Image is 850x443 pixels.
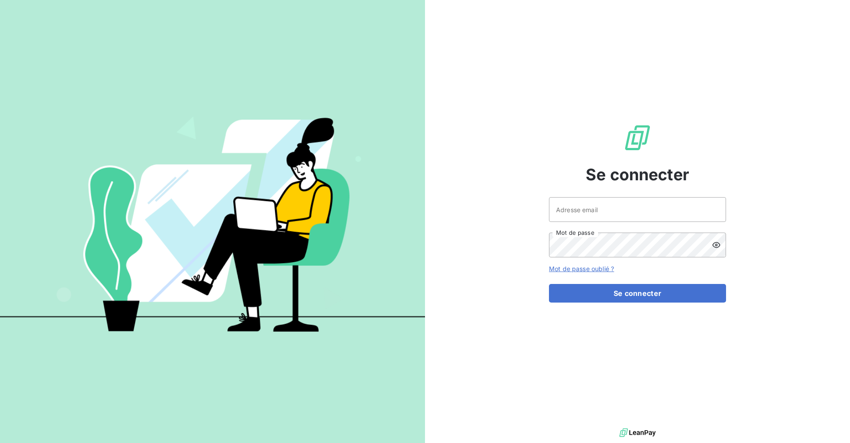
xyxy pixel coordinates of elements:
img: Logo LeanPay [623,124,652,152]
img: logo [619,426,656,439]
button: Se connecter [549,284,726,303]
a: Mot de passe oublié ? [549,265,614,272]
span: Se connecter [586,163,689,187]
input: placeholder [549,197,726,222]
